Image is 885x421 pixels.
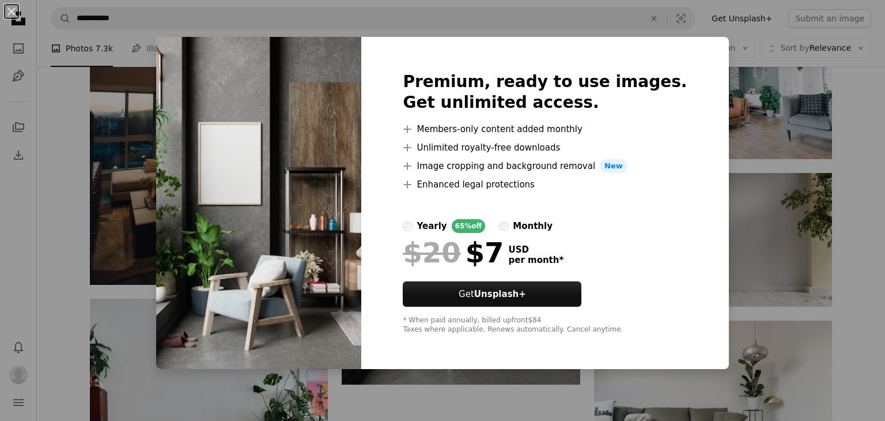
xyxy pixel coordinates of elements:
[156,37,361,369] img: premium_photo-1661595245288-65d1430d0d13
[403,122,687,136] li: Members-only content added monthly
[417,219,447,233] div: yearly
[403,316,687,334] div: * When paid annually, billed upfront $84 Taxes where applicable. Renews automatically. Cancel any...
[403,238,460,268] span: $20
[513,219,553,233] div: monthly
[403,159,687,173] li: Image cropping and background removal
[403,238,504,268] div: $7
[508,245,563,255] span: USD
[508,255,563,265] span: per month *
[452,219,486,233] div: 65% off
[403,221,412,231] input: yearly65%off
[474,289,526,299] strong: Unsplash+
[499,221,508,231] input: monthly
[403,178,687,191] li: Enhanced legal protections
[403,72,687,113] h2: Premium, ready to use images. Get unlimited access.
[600,159,627,173] span: New
[403,141,687,155] li: Unlimited royalty-free downloads
[403,281,581,307] a: GetUnsplash+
